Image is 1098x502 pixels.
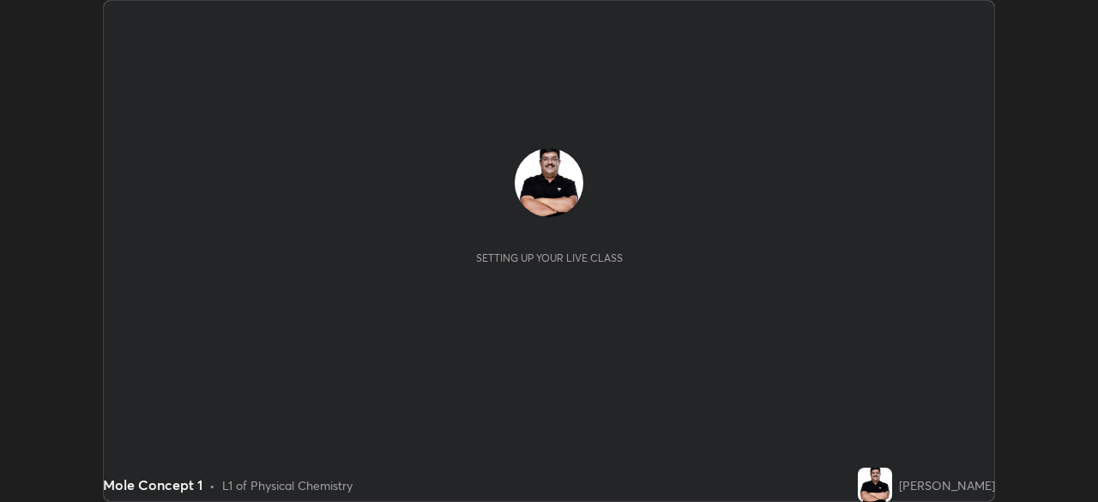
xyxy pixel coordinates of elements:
div: L1 of Physical Chemistry [222,476,353,494]
img: abc51e28aa9d40459becb4ae34ddc4b0.jpg [858,468,892,502]
div: Setting up your live class [476,251,623,264]
div: • [209,476,215,494]
img: abc51e28aa9d40459becb4ae34ddc4b0.jpg [515,148,583,217]
div: [PERSON_NAME] [899,476,995,494]
div: Mole Concept 1 [103,475,202,495]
